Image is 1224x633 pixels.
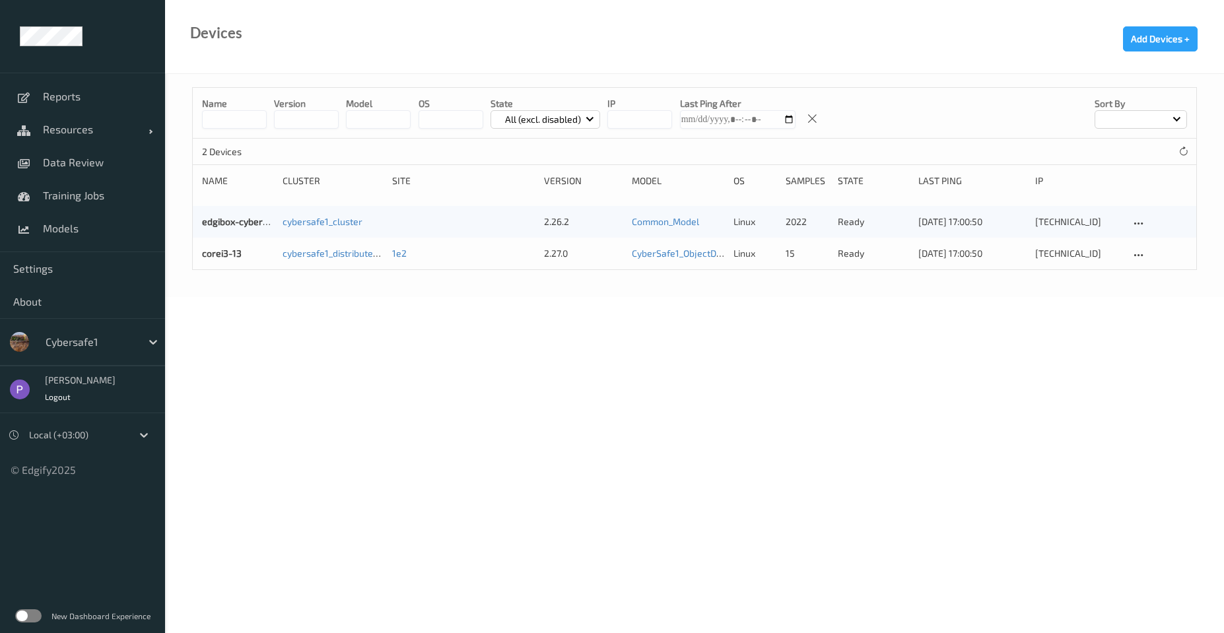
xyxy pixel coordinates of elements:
[1095,97,1187,110] p: Sort by
[918,215,1025,228] div: [DATE] 17:00:50
[346,97,411,110] p: model
[733,174,776,187] div: OS
[838,215,909,228] p: ready
[733,247,776,260] p: linux
[202,97,267,110] p: Name
[838,247,909,260] p: ready
[283,216,362,227] a: cybersafe1_cluster
[283,174,382,187] div: Cluster
[544,247,623,260] div: 2.27.0
[786,215,829,228] div: 2022
[392,248,407,259] a: 1e2
[632,216,699,227] a: Common_Model
[838,174,909,187] div: State
[202,145,301,158] p: 2 Devices
[202,174,273,187] div: Name
[918,247,1025,260] div: [DATE] 17:00:50
[500,113,586,126] p: All (excl. disabled)
[918,174,1025,187] div: Last Ping
[733,215,776,228] p: linux
[419,97,483,110] p: OS
[190,26,242,40] div: Devices
[1035,247,1121,260] div: [TECHNICAL_ID]
[786,174,829,187] div: Samples
[786,247,829,260] div: 15
[1035,174,1121,187] div: ip
[392,174,535,187] div: Site
[491,97,601,110] p: State
[283,248,412,259] a: cybersafe1_distributed_cluster
[680,97,796,110] p: Last Ping After
[1035,215,1121,228] div: [TECHNICAL_ID]
[544,174,623,187] div: version
[632,248,751,259] a: CyberSafe1_ObjectDetection
[202,216,285,227] a: edgibox-cybersafe1
[202,248,242,259] a: corei3-13
[607,97,672,110] p: IP
[632,174,725,187] div: Model
[274,97,339,110] p: version
[544,215,623,228] div: 2.26.2
[1123,26,1198,51] button: Add Devices +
